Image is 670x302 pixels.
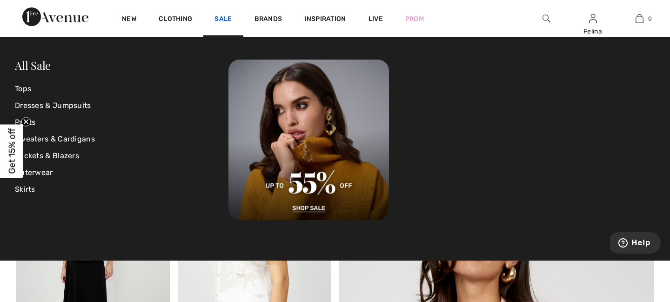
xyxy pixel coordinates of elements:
button: Close teaser [21,117,31,126]
a: Sign In [589,14,597,23]
a: Sale [214,15,232,25]
a: Dresses & Jumpsuits [15,97,228,114]
iframe: Opens a widget where you can find more information [610,232,661,255]
div: Felina [570,27,616,36]
span: Get 15% off [7,128,17,174]
img: 1ère Avenue [22,7,88,26]
span: 0 [648,14,652,23]
a: 0 [616,13,662,24]
a: Live [368,14,383,24]
a: Clothing [159,15,192,25]
a: Brands [255,15,282,25]
img: My Info [589,13,597,24]
a: Skirts [15,181,228,198]
a: Tops [15,81,228,97]
a: All Sale [15,58,51,73]
img: search the website [543,13,550,24]
a: Sweaters & Cardigans [15,131,228,148]
span: Inspiration [304,15,346,25]
a: Jackets & Blazers [15,148,228,164]
a: Pants [15,114,228,131]
a: New [122,15,136,25]
a: Prom [405,14,424,24]
img: My Bag [636,13,643,24]
img: 250821122604_a9c88d6374ee7.jpg [228,60,389,220]
a: Outerwear [15,164,228,181]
